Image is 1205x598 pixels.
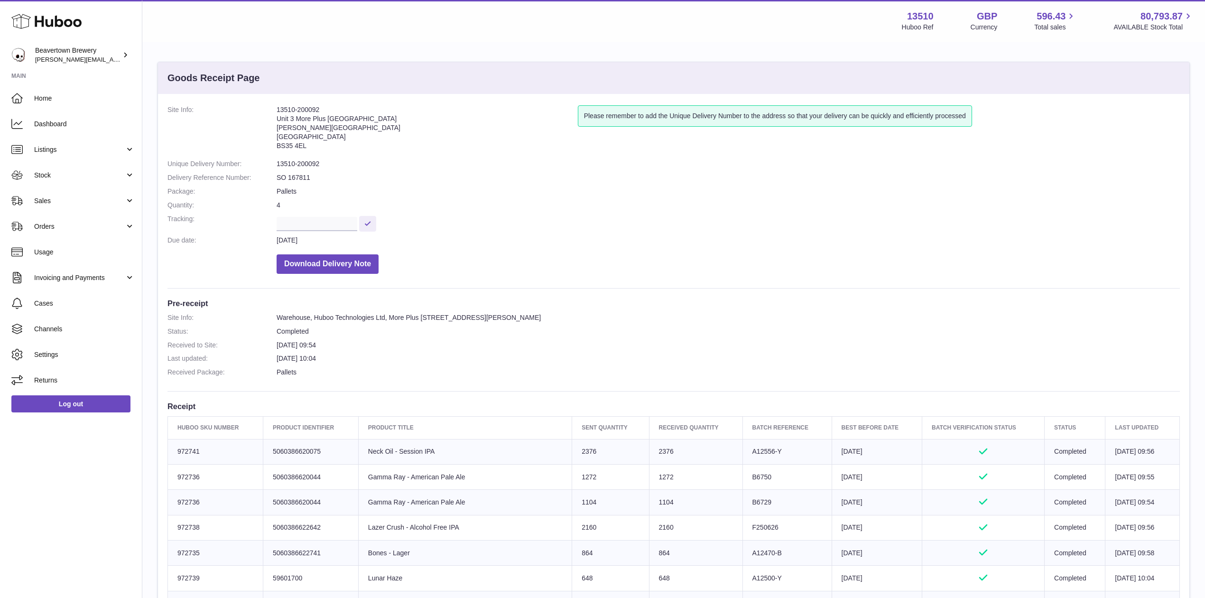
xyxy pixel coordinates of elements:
[277,254,379,274] button: Download Delivery Note
[832,439,922,464] td: [DATE]
[263,417,358,439] th: Product Identifier
[358,464,572,489] td: Gamma Ray - American Pale Ale
[277,201,1180,210] dd: 4
[35,46,120,64] div: Beavertown Brewery
[742,566,832,591] td: A12500-Y
[922,417,1045,439] th: Batch Verification Status
[1113,23,1194,32] span: AVAILABLE Stock Total
[1034,10,1076,32] a: 596.43 Total sales
[34,248,135,257] span: Usage
[572,439,649,464] td: 2376
[277,173,1180,182] dd: SO 167811
[1045,439,1105,464] td: Completed
[578,105,972,127] div: Please remember to add the Unique Delivery Number to the address so that your delivery can be qui...
[34,325,135,334] span: Channels
[34,222,125,231] span: Orders
[358,515,572,540] td: Lazer Crush - Alcohol Free IPA
[277,187,1180,196] dd: Pallets
[34,171,125,180] span: Stock
[742,439,832,464] td: A12556-Y
[1105,439,1180,464] td: [DATE] 09:56
[649,417,742,439] th: Received Quantity
[1045,515,1105,540] td: Completed
[167,105,277,155] dt: Site Info:
[167,173,277,182] dt: Delivery Reference Number:
[832,464,922,489] td: [DATE]
[277,159,1180,168] dd: 13510-200092
[907,10,934,23] strong: 13510
[277,313,1180,322] dd: Warehouse, Huboo Technologies Ltd, More Plus [STREET_ADDRESS][PERSON_NAME]
[832,515,922,540] td: [DATE]
[167,72,260,84] h3: Goods Receipt Page
[358,490,572,515] td: Gamma Ray - American Pale Ale
[742,541,832,566] td: A12470-B
[742,417,832,439] th: Batch Reference
[167,201,277,210] dt: Quantity:
[572,417,649,439] th: Sent Quantity
[263,566,358,591] td: 59601700
[1045,566,1105,591] td: Completed
[277,354,1180,363] dd: [DATE] 10:04
[167,298,1180,308] h3: Pre-receipt
[572,464,649,489] td: 1272
[167,401,1180,411] h3: Receipt
[277,105,578,155] address: 13510-200092 Unit 3 More Plus [GEOGRAPHIC_DATA] [PERSON_NAME][GEOGRAPHIC_DATA] [GEOGRAPHIC_DATA] ...
[742,464,832,489] td: B6750
[168,464,263,489] td: 972736
[572,515,649,540] td: 2160
[167,368,277,377] dt: Received Package:
[832,566,922,591] td: [DATE]
[277,341,1180,350] dd: [DATE] 09:54
[1105,515,1180,540] td: [DATE] 09:56
[277,327,1180,336] dd: Completed
[902,23,934,32] div: Huboo Ref
[649,439,742,464] td: 2376
[34,299,135,308] span: Cases
[1037,10,1066,23] span: 596.43
[167,341,277,350] dt: Received to Site:
[1034,23,1076,32] span: Total sales
[11,395,130,412] a: Log out
[1105,417,1180,439] th: Last updated
[1045,464,1105,489] td: Completed
[742,515,832,540] td: F250626
[168,439,263,464] td: 972741
[263,464,358,489] td: 5060386620044
[167,354,277,363] dt: Last updated:
[167,327,277,336] dt: Status:
[34,196,125,206] span: Sales
[1105,541,1180,566] td: [DATE] 09:58
[263,490,358,515] td: 5060386620044
[167,313,277,322] dt: Site Info:
[263,541,358,566] td: 5060386622741
[649,515,742,540] td: 2160
[358,439,572,464] td: Neck Oil - Session IPA
[263,439,358,464] td: 5060386620075
[649,490,742,515] td: 1104
[277,236,1180,245] dd: [DATE]
[35,56,241,63] span: [PERSON_NAME][EMAIL_ADDRESS][PERSON_NAME][DOMAIN_NAME]
[358,541,572,566] td: Bones - Lager
[649,566,742,591] td: 648
[832,490,922,515] td: [DATE]
[358,566,572,591] td: Lunar Haze
[1105,490,1180,515] td: [DATE] 09:54
[167,187,277,196] dt: Package:
[1105,566,1180,591] td: [DATE] 10:04
[572,490,649,515] td: 1104
[649,541,742,566] td: 864
[34,94,135,103] span: Home
[11,48,26,62] img: Matthew.McCormack@beavertownbrewery.co.uk
[1045,490,1105,515] td: Completed
[742,490,832,515] td: B6729
[1140,10,1183,23] span: 80,793.87
[1105,464,1180,489] td: [DATE] 09:55
[277,368,1180,377] dd: Pallets
[358,417,572,439] th: Product title
[1113,10,1194,32] a: 80,793.87 AVAILABLE Stock Total
[1045,541,1105,566] td: Completed
[34,350,135,359] span: Settings
[168,566,263,591] td: 972739
[34,145,125,154] span: Listings
[34,376,135,385] span: Returns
